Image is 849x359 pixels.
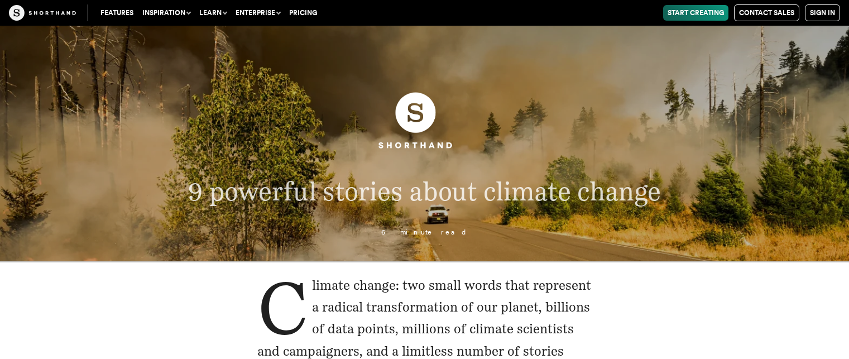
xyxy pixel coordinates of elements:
[138,5,195,21] button: Inspiration
[663,5,728,21] a: Start Creating
[96,5,138,21] a: Features
[231,5,285,21] button: Enterprise
[734,4,799,21] a: Contact Sales
[188,176,661,207] span: 9 powerful stories about climate change
[805,4,840,21] a: Sign in
[9,5,76,21] img: The Craft
[195,5,231,21] button: Learn
[285,5,322,21] a: Pricing
[143,229,705,237] p: 6 minute read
